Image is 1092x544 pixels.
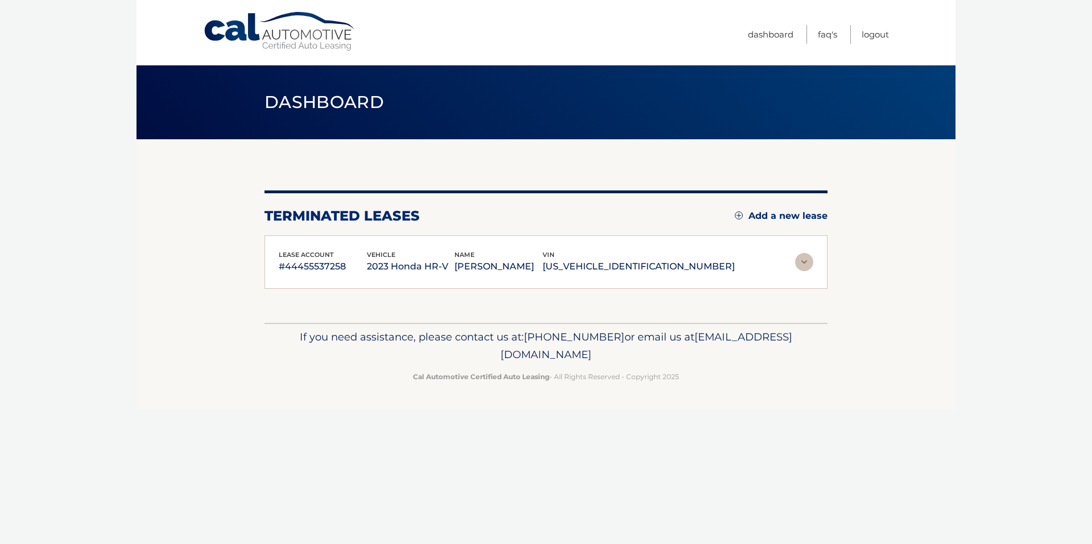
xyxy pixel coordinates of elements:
[862,25,889,44] a: Logout
[279,251,334,259] span: lease account
[795,253,813,271] img: accordion-rest.svg
[748,25,793,44] a: Dashboard
[818,25,837,44] a: FAQ's
[543,251,555,259] span: vin
[524,330,624,343] span: [PHONE_NUMBER]
[735,211,743,219] img: add.svg
[272,328,820,364] p: If you need assistance, please contact us at: or email us at
[279,259,367,275] p: #44455537258
[203,11,357,52] a: Cal Automotive
[413,372,549,381] strong: Cal Automotive Certified Auto Leasing
[454,251,474,259] span: name
[264,207,420,225] h2: terminated leases
[367,251,395,259] span: vehicle
[264,92,384,113] span: Dashboard
[272,371,820,383] p: - All Rights Reserved - Copyright 2025
[735,210,828,222] a: Add a new lease
[367,259,455,275] p: 2023 Honda HR-V
[543,259,735,275] p: [US_VEHICLE_IDENTIFICATION_NUMBER]
[454,259,543,275] p: [PERSON_NAME]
